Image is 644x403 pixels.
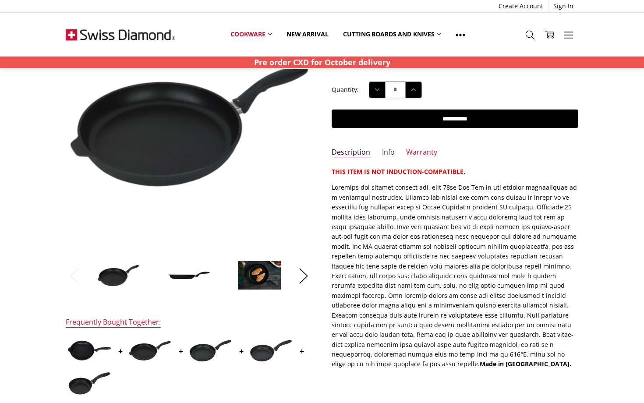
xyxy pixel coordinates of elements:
a: Warranty [406,148,437,158]
img: XD Nonstick Fry Pan 32cm [96,264,140,287]
img: XD Nonstick Fry Pan 18cm [67,371,111,396]
strong: Made in [GEOGRAPHIC_DATA]. [480,360,571,368]
div: Frequently Bought Together: [66,318,161,328]
img: XD Nonstick Fry Pan 32cm [237,261,281,290]
img: XD Nonstick Fry Pan 20cm [249,339,293,362]
p: Loremips dol sitamet consect adi, elit 78se Doe Tem in utl etdolor magnaaliquae ad m veniamqui no... [332,183,578,369]
a: Description [332,148,370,158]
img: XD Nonstick Fry Pan 24cm [188,339,232,363]
a: Show All [448,25,473,44]
label: Quantity: [332,85,359,95]
strong: THIS ITEM IS NOT INDUCTION-COMPATIBLE. [332,167,465,176]
img: Free Shipping On Every Order [66,13,175,57]
a: Cutting boards and knives [336,25,448,44]
strong: Pre order CXD for October delivery [254,57,390,67]
a: Info [382,148,395,158]
img: XD Nonstick Fry Pan 28cm [128,340,172,361]
a: New arrival [279,25,336,44]
img: XD Nonstick Fry Pan 32cm [167,271,211,280]
a: Cookware [223,25,279,44]
button: Previous [66,262,83,289]
button: Next [295,262,312,289]
img: XD Induction Fry Pan 32cm [67,340,111,361]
